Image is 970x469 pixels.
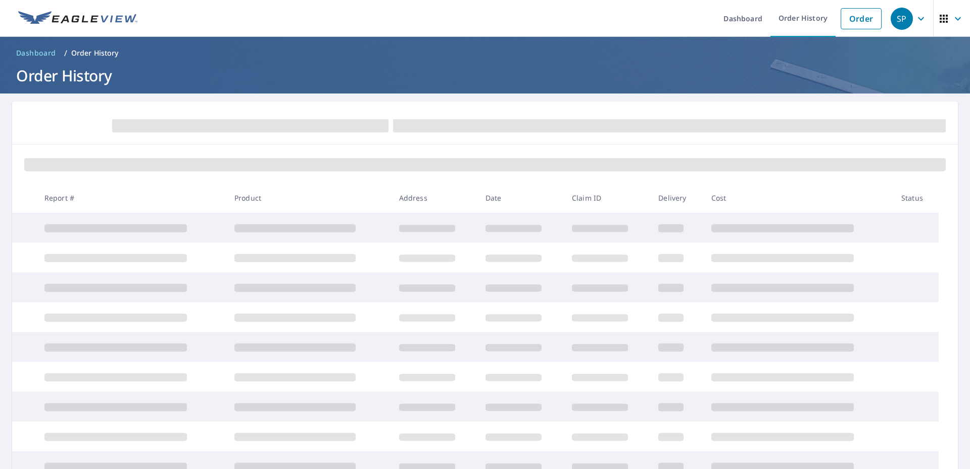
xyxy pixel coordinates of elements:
[18,11,137,26] img: EV Logo
[391,183,477,213] th: Address
[36,183,226,213] th: Report #
[16,48,56,58] span: Dashboard
[477,183,564,213] th: Date
[226,183,391,213] th: Product
[12,45,60,61] a: Dashboard
[71,48,119,58] p: Order History
[703,183,893,213] th: Cost
[893,183,939,213] th: Status
[12,45,958,61] nav: breadcrumb
[841,8,882,29] a: Order
[650,183,703,213] th: Delivery
[564,183,650,213] th: Claim ID
[64,47,67,59] li: /
[12,65,958,86] h1: Order History
[891,8,913,30] div: SP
